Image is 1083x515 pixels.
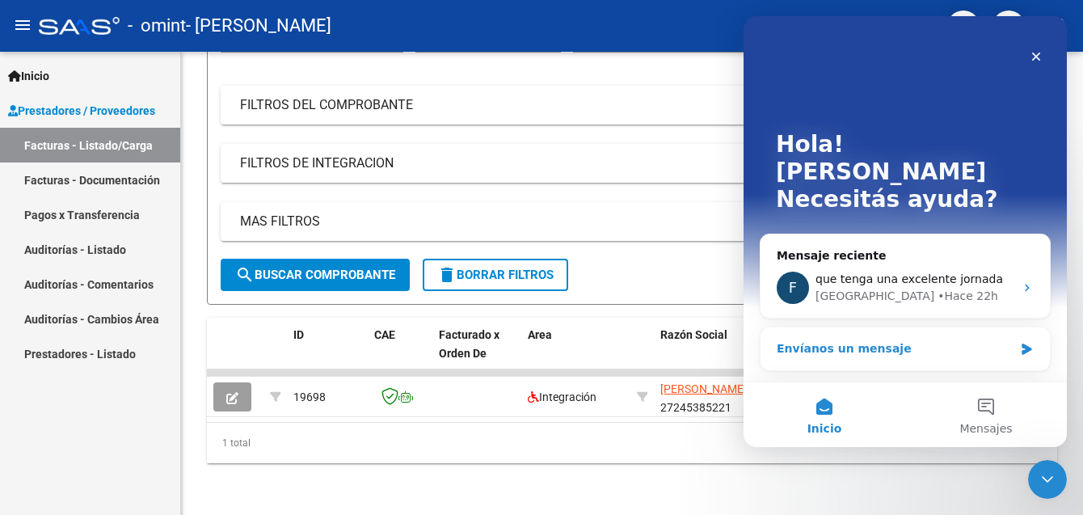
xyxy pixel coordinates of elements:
[221,86,1043,125] mat-expansion-panel-header: FILTROS DEL COMPROBANTE
[654,318,775,389] datatable-header-cell: Razón Social
[235,268,395,282] span: Buscar Comprobante
[186,8,331,44] span: - [PERSON_NAME]
[235,265,255,285] mat-icon: search
[128,8,186,44] span: - omint
[528,390,596,403] span: Integración
[8,102,155,120] span: Prestadores / Proveedores
[423,259,568,291] button: Borrar Filtros
[8,67,49,85] span: Inicio
[660,328,727,341] span: Razón Social
[432,318,521,389] datatable-header-cell: Facturado x Orden De
[521,318,630,389] datatable-header-cell: Area
[439,328,499,360] span: Facturado x Orden De
[374,328,395,341] span: CAE
[660,382,747,395] span: [PERSON_NAME]
[293,328,304,341] span: ID
[437,268,554,282] span: Borrar Filtros
[240,154,1005,172] mat-panel-title: FILTROS DE INTEGRACION
[221,202,1043,241] mat-expansion-panel-header: MAS FILTROS
[287,318,368,389] datatable-header-cell: ID
[221,144,1043,183] mat-expansion-panel-header: FILTROS DE INTEGRACION
[240,213,1005,230] mat-panel-title: MAS FILTROS
[293,390,326,403] span: 19698
[13,15,32,35] mat-icon: menu
[528,328,552,341] span: Area
[744,16,1067,447] iframe: Intercom live chat
[437,265,457,285] mat-icon: delete
[1028,460,1067,499] iframe: Intercom live chat
[240,96,1005,114] mat-panel-title: FILTROS DEL COMPROBANTE
[207,423,1057,463] div: 1 total
[368,318,432,389] datatable-header-cell: CAE
[660,380,769,414] div: 27245385221
[221,259,410,291] button: Buscar Comprobante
